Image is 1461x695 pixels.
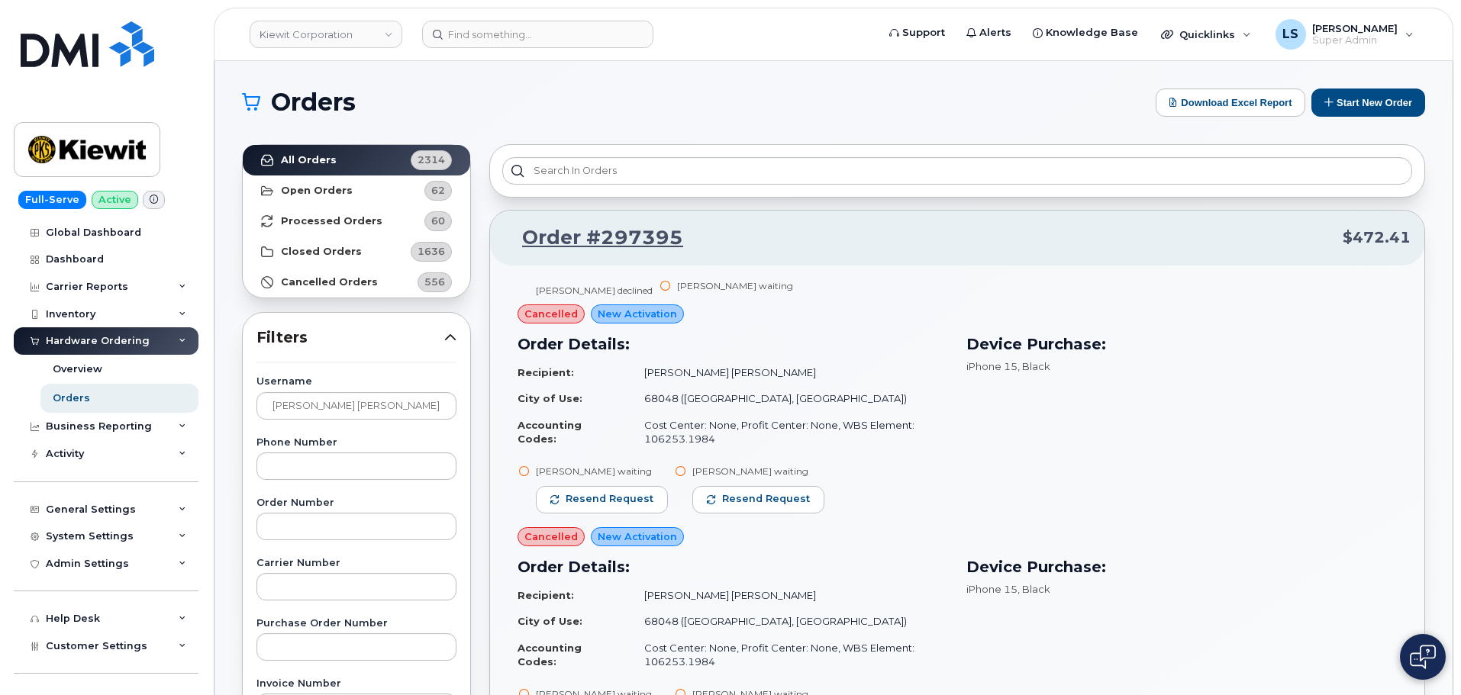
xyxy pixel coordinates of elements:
td: Cost Center: None, Profit Center: None, WBS Element: 106253.1984 [631,635,948,675]
td: [PERSON_NAME] [PERSON_NAME] [631,582,948,609]
span: Resend request [566,492,653,506]
h3: Device Purchase: [966,555,1397,578]
h3: Device Purchase: [966,333,1397,356]
span: New Activation [598,529,677,544]
h3: Order Details: [518,555,948,578]
strong: Accounting Codes: [518,419,582,446]
span: Orders [271,91,356,114]
span: cancelled [524,529,578,544]
label: Carrier Number [256,558,456,568]
span: iPhone 15 [966,360,1018,372]
span: 60 [431,214,445,228]
div: [PERSON_NAME] declined [536,284,653,297]
input: Search in orders [502,157,1412,185]
span: iPhone 15 [966,583,1018,595]
strong: All Orders [281,154,337,166]
img: Open chat [1410,645,1436,669]
span: 62 [431,183,445,198]
label: Username [256,377,456,387]
strong: Open Orders [281,185,353,197]
strong: Cancelled Orders [281,276,378,288]
td: 68048 ([GEOGRAPHIC_DATA], [GEOGRAPHIC_DATA]) [631,385,948,412]
label: Phone Number [256,438,456,448]
span: Filters [256,327,444,349]
span: New Activation [598,307,677,321]
label: Order Number [256,498,456,508]
strong: City of Use: [518,615,582,627]
strong: Accounting Codes: [518,642,582,668]
label: Purchase Order Number [256,619,456,629]
button: Resend request [692,486,824,513]
div: [PERSON_NAME] waiting [692,465,824,478]
a: Order #297395 [504,224,683,252]
span: 556 [424,275,445,289]
strong: Processed Orders [281,215,382,227]
button: Resend request [536,486,668,513]
div: [PERSON_NAME] waiting [677,279,793,292]
button: Download Excel Report [1156,88,1305,117]
span: $472.41 [1343,227,1411,249]
span: , Black [1018,583,1050,595]
strong: Closed Orders [281,246,362,258]
a: All Orders2314 [243,145,470,175]
span: 1636 [418,244,445,259]
div: [PERSON_NAME] waiting [536,465,668,478]
a: Closed Orders1636 [243,236,470,267]
a: Open Orders62 [243,175,470,206]
label: Invoice Number [256,679,456,689]
span: cancelled [524,307,578,321]
span: Resend request [722,492,810,506]
strong: Recipient: [518,366,574,378]
td: [PERSON_NAME] [PERSON_NAME] [631,359,948,386]
h3: Order Details: [518,333,948,356]
strong: Recipient: [518,589,574,601]
button: Start New Order [1311,88,1425,117]
a: Cancelled Orders556 [243,267,470,298]
a: Processed Orders60 [243,206,470,236]
span: , Black [1018,360,1050,372]
td: 68048 ([GEOGRAPHIC_DATA], [GEOGRAPHIC_DATA]) [631,608,948,635]
td: Cost Center: None, Profit Center: None, WBS Element: 106253.1984 [631,412,948,452]
span: 2314 [418,153,445,167]
strong: City of Use: [518,392,582,404]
